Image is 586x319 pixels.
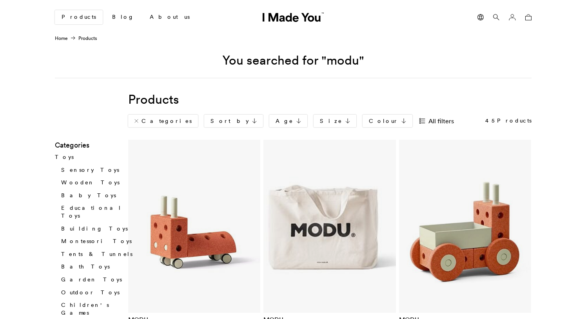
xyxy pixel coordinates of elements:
[106,11,140,24] a: Blog
[61,263,110,270] a: Bath Toys
[128,140,261,313] img: MODU - Tiny Ride - orange
[314,115,356,127] a: Size
[55,53,532,78] h2: You searched for "modu"
[419,115,460,127] a: All filters
[55,35,97,42] nav: Products
[61,238,132,245] a: Montessori Toys
[61,251,132,258] a: Tents & Tunnels
[55,10,103,24] a: Products
[61,301,109,316] a: Children's Games
[61,276,122,283] a: Garden Toys
[61,225,128,232] a: Building Toys
[61,192,116,199] a: Baby Toys
[269,115,307,127] a: Age
[399,140,532,313] img: MODU - 3-in-1 Baby Walker - Burnt Orange / Dusty Green
[61,179,120,186] a: Wooden Toys
[55,140,137,150] h3: Categories
[143,11,196,24] a: About us
[485,117,532,125] p: Products
[128,91,532,108] h1: Products
[61,204,122,219] a: Educational Toys
[204,115,263,127] a: Sort by
[485,117,497,124] span: 45
[263,140,396,313] img: MODU - Travel bag
[128,115,198,127] a: Categories
[55,153,74,160] a: Toys
[363,115,412,127] a: Colour
[61,166,119,173] a: Sensory Toys
[61,288,120,296] a: Outdoor Toys
[55,35,68,41] a: Home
